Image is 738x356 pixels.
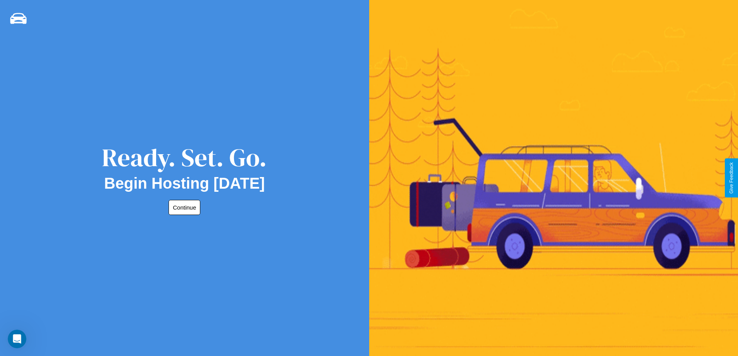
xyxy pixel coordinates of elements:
div: Ready. Set. Go. [102,140,267,175]
iframe: Intercom live chat [8,330,26,348]
button: Continue [169,200,200,215]
h2: Begin Hosting [DATE] [104,175,265,192]
div: Give Feedback [729,162,734,194]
